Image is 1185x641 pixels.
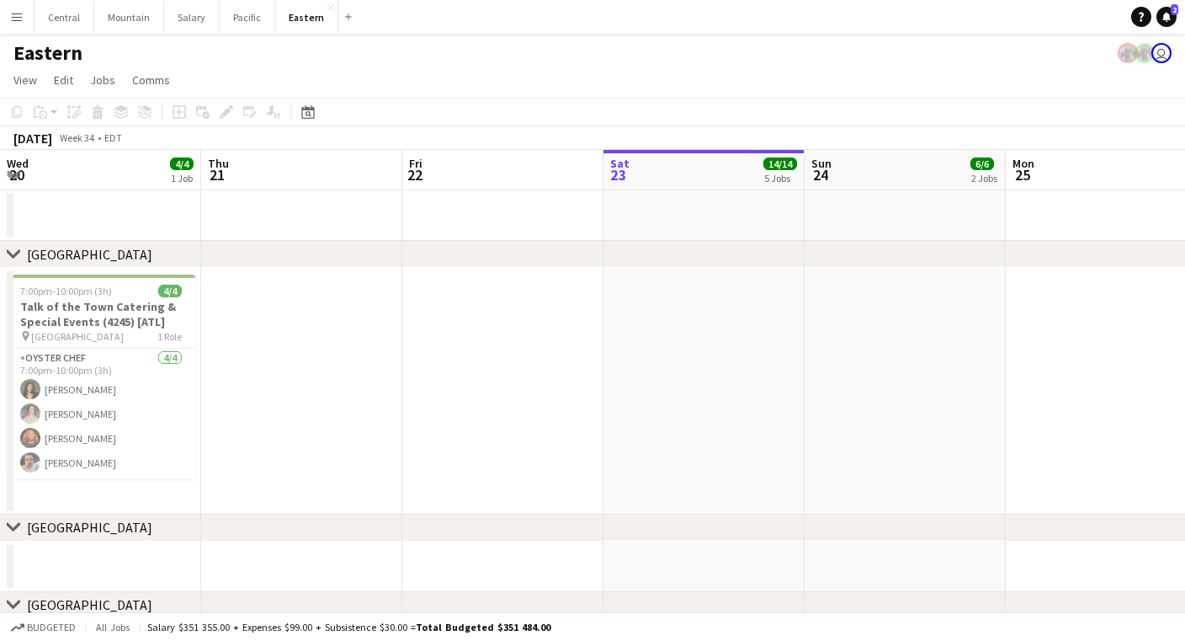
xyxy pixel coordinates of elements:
span: Total Budgeted $351 484.00 [416,621,550,633]
span: Thu [208,156,229,171]
span: 4/4 [170,158,194,170]
span: 22 [407,165,422,184]
a: Jobs [83,69,122,91]
span: Sun [811,156,832,171]
span: 4/4 [158,285,182,297]
span: View [13,72,37,88]
a: Comms [125,69,177,91]
div: 1 Job [171,172,193,184]
app-card-role: Oyster Chef4/47:00pm-10:00pm (3h)[PERSON_NAME][PERSON_NAME][PERSON_NAME][PERSON_NAME] [7,349,195,479]
app-user-avatar: Michael Bourie [1151,43,1172,63]
div: [GEOGRAPHIC_DATA] [27,519,152,536]
a: 2 [1156,7,1177,27]
a: Edit [47,69,80,91]
span: 7:00pm-10:00pm (3h) [20,285,112,297]
div: 5 Jobs [764,172,796,184]
span: Week 34 [56,131,98,144]
span: 6/6 [970,158,994,170]
span: 25 [1010,165,1034,184]
div: [GEOGRAPHIC_DATA] [27,596,152,613]
span: 1 Role [157,330,182,343]
span: 14/14 [763,158,797,170]
span: Fri [409,156,422,171]
span: Edit [54,72,73,88]
app-job-card: 7:00pm-10:00pm (3h)4/4Talk of the Town Catering & Special Events (4245) [ATL] [GEOGRAPHIC_DATA]1 ... [7,275,195,479]
span: Mon [1012,156,1034,171]
span: 2 [1171,4,1178,15]
span: Sat [610,156,630,171]
span: All jobs [93,621,133,633]
button: Budgeted [8,618,78,637]
span: 24 [809,165,832,184]
span: 23 [608,165,630,184]
span: Comms [132,72,170,88]
div: Salary $351 355.00 + Expenses $99.00 + Subsistence $30.00 = [147,621,550,633]
div: [DATE] [13,130,52,147]
div: [GEOGRAPHIC_DATA] [27,246,152,263]
span: 20 [4,165,29,184]
button: Eastern [275,1,338,34]
span: Wed [7,156,29,171]
span: 21 [205,165,229,184]
h3: Talk of the Town Catering & Special Events (4245) [ATL] [7,299,195,329]
div: EDT [104,131,122,144]
div: 2 Jobs [971,172,997,184]
button: Salary [164,1,220,34]
span: [GEOGRAPHIC_DATA] [31,330,124,343]
button: Pacific [220,1,275,34]
app-user-avatar: Jeremiah Bell [1118,43,1138,63]
a: View [7,69,44,91]
span: Budgeted [27,622,76,633]
button: Central [35,1,94,34]
app-user-avatar: Jeremiah Bell [1135,43,1155,63]
button: Mountain [94,1,164,34]
span: Jobs [90,72,115,88]
h1: Eastern [13,40,82,66]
